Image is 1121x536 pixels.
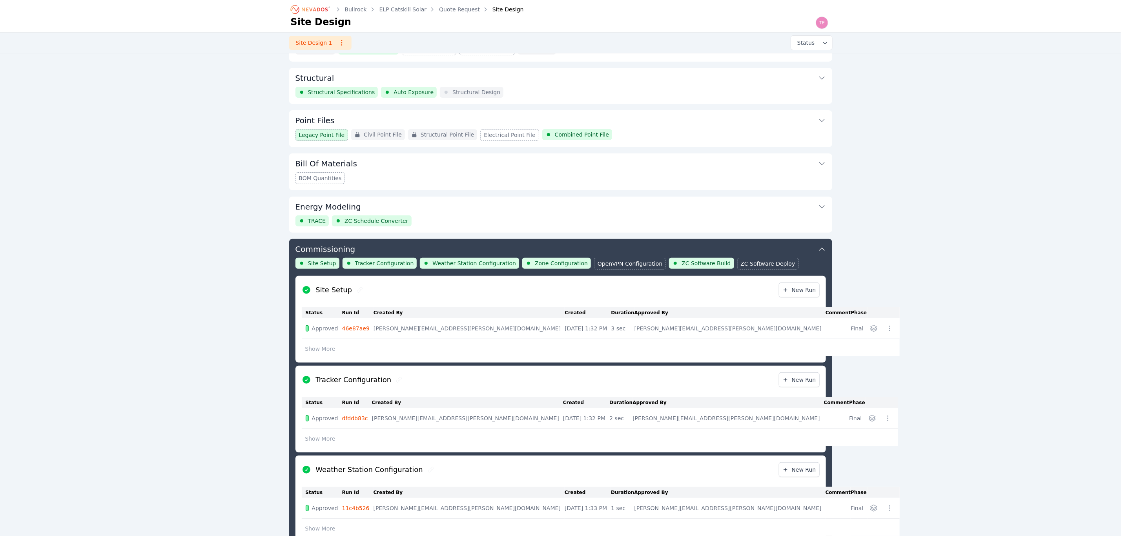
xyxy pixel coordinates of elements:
th: Run Id [342,487,374,498]
th: Comment [824,397,849,408]
h1: Site Design [291,16,352,28]
a: New Run [779,283,820,297]
th: Comment [826,487,851,498]
th: Duration [609,397,632,408]
div: 1 sec [611,504,630,512]
span: ZC Schedule Converter [345,217,408,225]
th: Phase [849,397,866,408]
div: Final [851,325,864,332]
th: Approved By [634,487,825,498]
span: Site Setup [308,259,336,267]
th: Approved By [632,397,824,408]
div: Bill Of MaterialsBOM Quantities [289,153,832,190]
td: [PERSON_NAME][EMAIL_ADDRESS][PERSON_NAME][DOMAIN_NAME] [374,318,565,339]
a: Quote Request [439,5,480,13]
span: Tracker Configuration [355,259,414,267]
nav: Breadcrumb [291,3,524,16]
img: Ted Elliott [816,16,828,29]
div: 3 sec [611,325,631,332]
th: Created By [374,307,565,318]
h2: Weather Station Configuration [316,464,423,475]
a: Bullrock [345,5,367,13]
th: Status [302,397,342,408]
span: ZC Software Deploy [741,260,795,268]
span: Civil Point File [364,131,402,139]
h3: Point Files [295,115,335,126]
th: Created [565,307,611,318]
button: Energy Modeling [295,197,826,215]
button: Show More [302,431,339,446]
th: Phase [851,307,868,318]
td: [DATE] 1:33 PM [565,498,611,519]
span: Approved [312,325,338,332]
span: OpenVPN Configuration [598,260,662,268]
span: Approved [312,414,338,422]
span: Zone Configuration [535,259,588,267]
a: dfddb83c [342,415,368,421]
span: Auto Exposure [394,88,434,96]
a: New Run [779,372,820,387]
span: TRACE [308,217,326,225]
td: [PERSON_NAME][EMAIL_ADDRESS][PERSON_NAME][DOMAIN_NAME] [632,408,824,429]
span: Legacy Point File [299,131,345,139]
th: Status [302,307,342,318]
th: Created [563,397,609,408]
td: [PERSON_NAME][EMAIL_ADDRESS][PERSON_NAME][DOMAIN_NAME] [372,408,563,429]
div: Final [851,504,863,512]
a: ELP Catskill Solar [379,5,427,13]
button: Status [791,36,832,50]
th: Duration [611,307,634,318]
th: Status [302,487,342,498]
button: Show More [302,521,339,536]
span: Structural Design [452,88,500,96]
h3: Commissioning [295,244,355,255]
a: 46e87ae9 [342,325,370,332]
button: Point Files [295,110,826,129]
div: StructuralStructural SpecificationsAuto ExposureStructural Design [289,68,832,104]
button: Bill Of Materials [295,153,826,172]
span: Approved [312,504,338,512]
th: Created [565,487,611,498]
td: [DATE] 1:32 PM [565,318,611,339]
button: Show More [302,341,339,356]
span: New Run [782,286,816,294]
div: 2 sec [609,414,629,422]
td: [PERSON_NAME][EMAIL_ADDRESS][PERSON_NAME][DOMAIN_NAME] [634,318,826,339]
span: Structural Specifications [308,88,375,96]
button: Commissioning [295,239,826,258]
span: Combined Point File [555,131,609,139]
span: BOM Quantities [299,174,342,182]
span: Structural Point File [421,131,474,139]
h3: Bill Of Materials [295,158,357,169]
th: Run Id [342,307,374,318]
div: Site Design [481,5,524,13]
td: [PERSON_NAME][EMAIL_ADDRESS][PERSON_NAME][DOMAIN_NAME] [374,498,565,519]
div: Point FilesLegacy Point FileCivil Point FileStructural Point FileElectrical Point FileCombined Po... [289,110,832,147]
div: Energy ModelingTRACEZC Schedule Converter [289,197,832,233]
span: New Run [782,376,816,384]
th: Created By [372,397,563,408]
span: ZC Software Build [682,259,731,267]
a: 11c4b526 [342,505,370,511]
th: Run Id [342,397,372,408]
td: [DATE] 1:32 PM [563,408,609,429]
span: Weather Station Configuration [432,259,516,267]
h3: Structural [295,73,334,84]
a: Site Design 1 [289,36,352,50]
a: New Run [779,462,820,477]
h2: Tracker Configuration [316,374,392,385]
th: Created By [374,487,565,498]
span: Electrical Point File [484,131,535,139]
h3: Energy Modeling [295,201,361,212]
span: Status [794,39,815,47]
div: Final [849,414,862,422]
th: Duration [611,487,634,498]
th: Approved By [634,307,826,318]
span: New Run [782,466,816,474]
h2: Site Setup [316,284,352,295]
td: [PERSON_NAME][EMAIL_ADDRESS][PERSON_NAME][DOMAIN_NAME] [634,498,825,519]
button: Structural [295,68,826,87]
th: Comment [826,307,851,318]
th: Phase [851,487,867,498]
